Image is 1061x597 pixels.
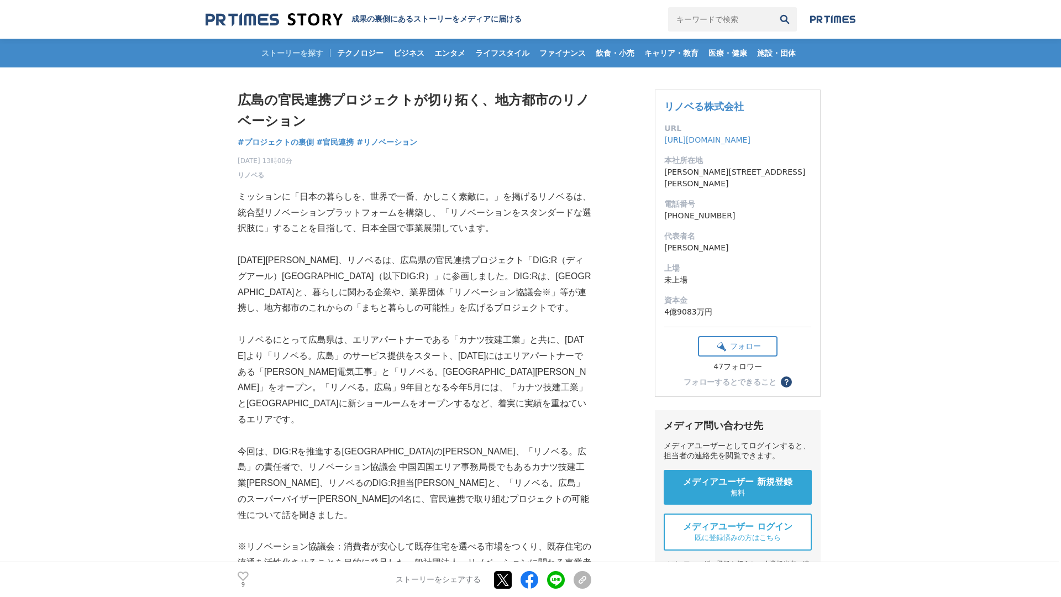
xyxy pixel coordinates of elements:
span: #リノベーション [356,137,417,147]
dd: [PERSON_NAME] [664,242,811,254]
span: エンタメ [430,48,470,58]
a: 成果の裏側にあるストーリーをメディアに届ける 成果の裏側にあるストーリーをメディアに届ける [206,12,522,27]
img: prtimes [810,15,855,24]
a: #官民連携 [317,137,354,148]
span: ビジネス [389,48,429,58]
a: 医療・健康 [704,39,752,67]
span: テクノロジー [333,48,388,58]
p: ミッションに「日本の暮らしを、世界で一番、かしこく素敵に。」を掲げるリノベるは、統合型リノベーションプラットフォームを構築し、「リノベーションをスタンダードな選択肢に」することを目指して、日本全... [238,189,591,237]
h1: 広島の官民連携プロジェクトが切り拓く、地方都市のリノベーション [238,90,591,132]
dd: [PERSON_NAME][STREET_ADDRESS][PERSON_NAME] [664,166,811,190]
a: #プロジェクトの裏側 [238,137,314,148]
span: ライフスタイル [471,48,534,58]
dd: 未上場 [664,274,811,286]
span: #プロジェクトの裏側 [238,137,314,147]
span: メディアユーザー 新規登録 [683,476,792,488]
a: リノベる株式会社 [664,101,744,112]
span: キャリア・教育 [640,48,703,58]
img: 成果の裏側にあるストーリーをメディアに届ける [206,12,343,27]
a: ビジネス [389,39,429,67]
span: ？ [782,378,790,386]
dt: 本社所在地 [664,155,811,166]
dt: URL [664,123,811,134]
dd: [PHONE_NUMBER] [664,210,811,222]
div: メディア問い合わせ先 [664,419,812,432]
a: リノベる [238,170,264,180]
span: #官民連携 [317,137,354,147]
a: エンタメ [430,39,470,67]
a: #リノベーション [356,137,417,148]
div: メディアユーザーとしてログインすると、担当者の連絡先を閲覧できます。 [664,441,812,461]
span: 施設・団体 [753,48,800,58]
span: メディアユーザー ログイン [683,521,792,533]
div: フォローするとできること [684,378,776,386]
dt: 上場 [664,263,811,274]
h2: 成果の裏側にあるストーリーをメディアに届ける [351,14,522,24]
a: テクノロジー [333,39,388,67]
p: リノベるにとって広島県は、エリアパートナーである「カナツ技建工業」と共に、[DATE]より「リノベる。広島」のサービス提供をスタート、[DATE]にはエリアパートナーである「[PERSON_NA... [238,332,591,428]
span: ファイナンス [535,48,590,58]
a: メディアユーザー ログイン 既に登録済みの方はこちら [664,514,812,551]
a: 施設・団体 [753,39,800,67]
a: 飲食・小売 [591,39,639,67]
a: メディアユーザー 新規登録 無料 [664,470,812,505]
a: ライフスタイル [471,39,534,67]
button: 検索 [773,7,797,32]
span: 飲食・小売 [591,48,639,58]
a: [URL][DOMAIN_NAME] [664,135,750,144]
a: キャリア・教育 [640,39,703,67]
p: 今回は、DIG:Rを推進する[GEOGRAPHIC_DATA]の[PERSON_NAME]、「リノベる。広島」の責任者で、リノベーション協議会 中国四国エリア事務局長でもあるカナツ技建工業[PE... [238,444,591,523]
span: 無料 [731,488,745,498]
p: [DATE][PERSON_NAME]、リノベるは、広島県の官民連携プロジェクト「DIG:R（ディグアール）[GEOGRAPHIC_DATA]（以下DIG:R）」に参画しました。DIG:Rは、[... [238,253,591,316]
dt: 代表者名 [664,231,811,242]
dd: 4億9083万円 [664,306,811,318]
p: ※リノベーション協議会：消費者が安心して既存住宅を選べる市場をつくり、既存住宅の流通を活性化させることを目的に発足した一般社団法人。リノベーションに関わる事業者737社（カナツ技建工業とリノベる... [238,539,591,586]
p: ストーリーをシェアする [396,575,481,585]
dt: 資本金 [664,295,811,306]
span: 医療・健康 [704,48,752,58]
div: 47フォロワー [698,362,778,372]
button: フォロー [698,336,778,357]
span: 既に登録済みの方はこちら [695,533,781,543]
span: [DATE] 13時00分 [238,156,292,166]
a: ファイナンス [535,39,590,67]
input: キーワードで検索 [668,7,773,32]
button: ？ [781,376,792,387]
p: 9 [238,582,249,588]
dt: 電話番号 [664,198,811,210]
